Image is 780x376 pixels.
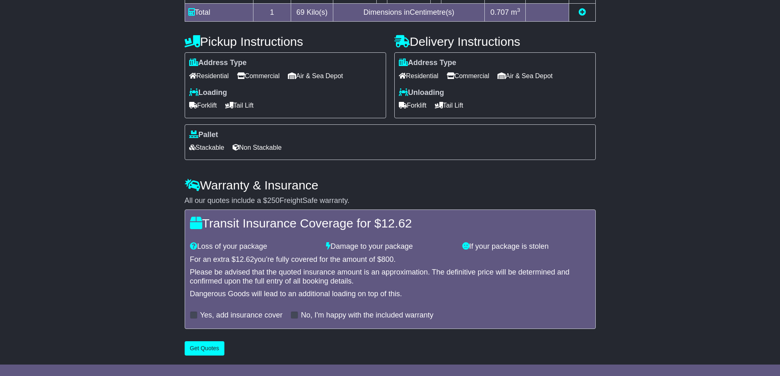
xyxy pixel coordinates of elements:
[301,311,434,320] label: No, I'm happy with the included warranty
[185,178,596,192] h4: Warranty & Insurance
[435,99,463,112] span: Tail Lift
[189,99,217,112] span: Forklift
[190,255,590,264] div: For an extra $ you're fully covered for the amount of $ .
[233,141,282,154] span: Non Stackable
[225,99,254,112] span: Tail Lift
[185,341,225,356] button: Get Quotes
[237,70,280,82] span: Commercial
[399,99,427,112] span: Forklift
[189,141,224,154] span: Stackable
[579,8,586,16] a: Add new item
[267,196,280,205] span: 250
[296,8,305,16] span: 69
[189,88,227,97] label: Loading
[200,311,283,320] label: Yes, add insurance cover
[399,59,457,68] label: Address Type
[190,290,590,299] div: Dangerous Goods will lead to an additional loading on top of this.
[190,216,590,230] h4: Transit Insurance Coverage for $
[189,70,229,82] span: Residential
[190,268,590,286] div: Please be advised that the quoted insurance amount is an approximation. The definitive price will...
[381,216,412,230] span: 12.62
[189,131,218,140] label: Pallet
[186,242,322,251] div: Loss of your package
[497,70,553,82] span: Air & Sea Depot
[185,196,596,205] div: All our quotes include a $ FreightSafe warranty.
[291,4,333,22] td: Kilo(s)
[185,35,386,48] h4: Pickup Instructions
[399,70,439,82] span: Residential
[236,255,254,263] span: 12.62
[447,70,489,82] span: Commercial
[511,8,520,16] span: m
[458,242,595,251] div: If your package is stolen
[394,35,596,48] h4: Delivery Instructions
[288,70,343,82] span: Air & Sea Depot
[399,88,444,97] label: Unloading
[253,4,291,22] td: 1
[381,255,393,263] span: 800
[491,8,509,16] span: 0.707
[185,4,253,22] td: Total
[322,242,458,251] div: Damage to your package
[517,7,520,13] sup: 3
[189,59,247,68] label: Address Type
[333,4,485,22] td: Dimensions in Centimetre(s)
